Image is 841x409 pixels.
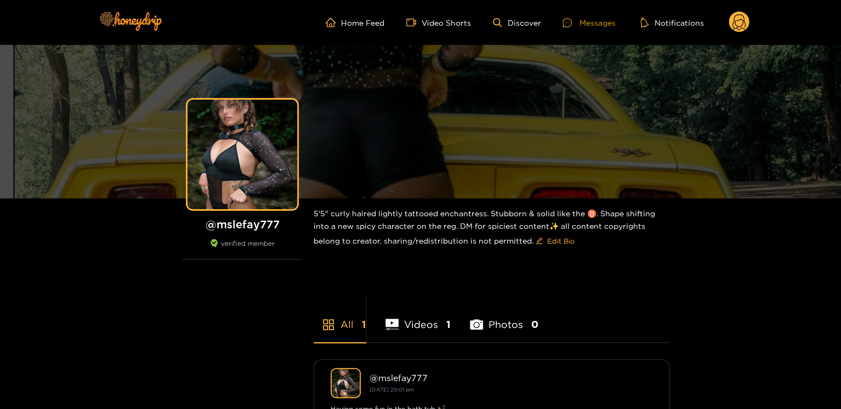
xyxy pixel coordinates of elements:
li: Videos [385,293,451,342]
li: All [314,293,366,342]
div: Messages [562,16,615,29]
span: appstore [322,318,335,331]
li: Photos [470,293,538,342]
span: 1 [362,318,366,331]
div: 5'5" curly haired lightly tattooed enchantress. Stubborn & solid like the ♉️. Shape shifting into... [314,198,670,258]
a: Home Feed [326,18,384,27]
span: video-camera [406,18,422,27]
a: Discover [493,18,541,27]
small: [DATE] 20:01 pm [370,387,414,393]
button: editEdit Bio [533,232,577,250]
span: edit [536,237,543,245]
span: home [326,18,341,27]
img: mslefay777 [331,368,361,398]
h1: @ mslefay777 [182,217,303,231]
span: 0 [531,318,538,331]
div: @ mslefay777 [370,373,653,383]
div: verified member [182,239,303,260]
button: Notifications [637,17,707,28]
span: Edit Bio [547,235,575,246]
a: Video Shorts [406,18,471,27]
span: 1 [446,318,451,331]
